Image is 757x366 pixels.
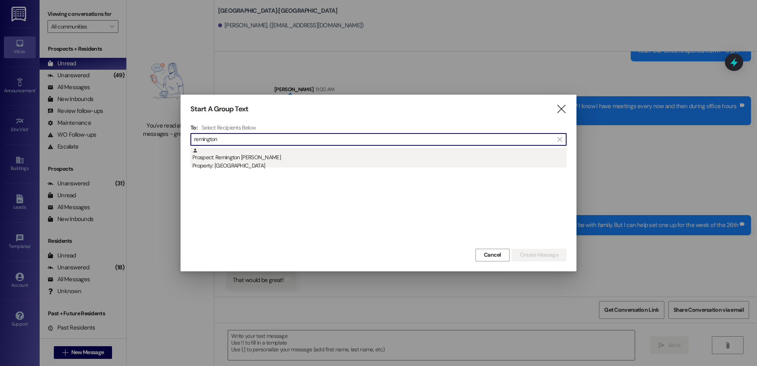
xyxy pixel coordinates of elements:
button: Create Message [512,249,567,261]
h3: Start A Group Text [190,105,248,114]
input: Search for any contact or apartment [194,134,553,145]
span: Create Message [520,251,558,259]
div: Prospect: Remington [PERSON_NAME]Property: [GEOGRAPHIC_DATA] [190,148,567,168]
h3: To: [190,124,198,131]
i:  [556,105,567,113]
i:  [557,136,562,143]
h4: Select Recipients Below [202,124,256,131]
button: Clear text [553,133,566,145]
span: Cancel [484,251,501,259]
div: Prospect: Remington [PERSON_NAME] [192,148,567,170]
div: Property: [GEOGRAPHIC_DATA] [192,162,567,170]
button: Cancel [476,249,510,261]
